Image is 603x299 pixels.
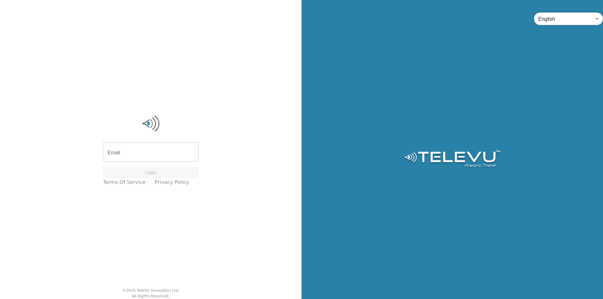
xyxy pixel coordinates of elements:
div: English [534,10,603,28]
a: Privacy Policy [155,179,189,186]
div: © 2025 TeleVU Innovation Ltd. [122,288,179,293]
a: Terms of Service [103,179,145,186]
div: All Rights Reserved. [132,293,170,299]
img: Logo [403,150,501,169]
img: Logo [103,114,198,133]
